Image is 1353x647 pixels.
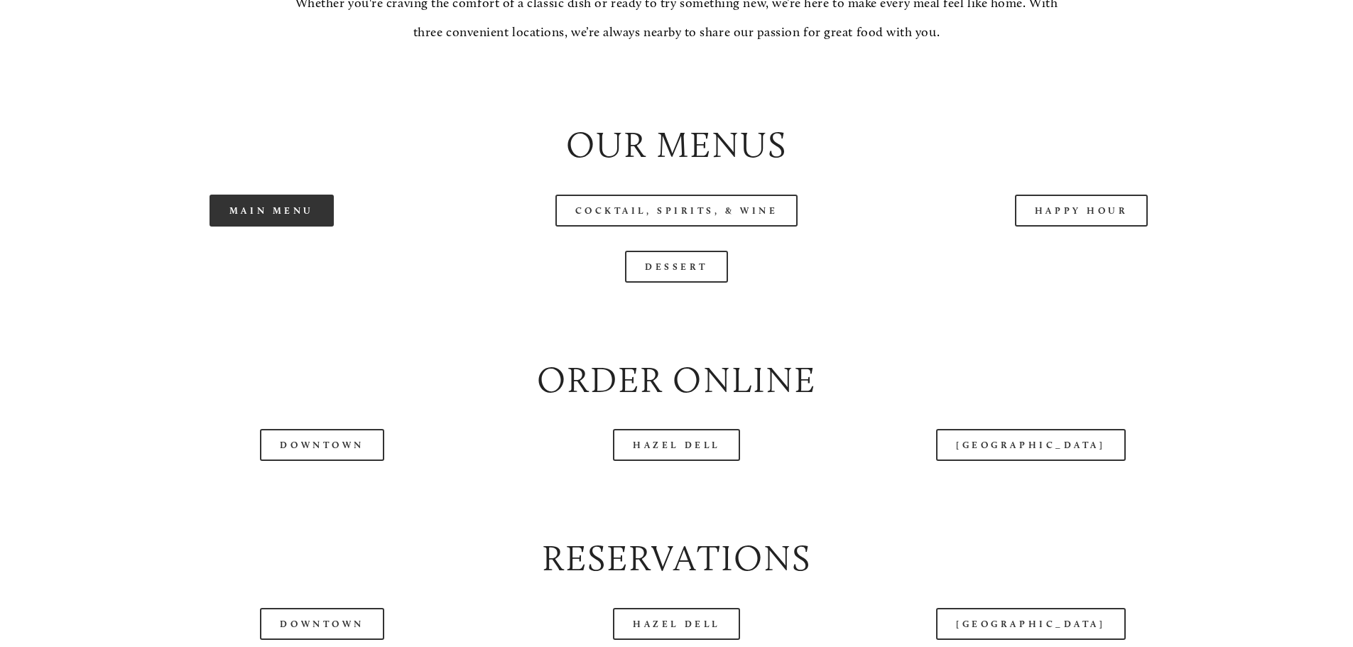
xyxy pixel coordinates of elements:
[613,429,740,461] a: Hazel Dell
[613,608,740,640] a: Hazel Dell
[210,195,334,227] a: Main Menu
[555,195,798,227] a: Cocktail, Spirits, & Wine
[936,429,1125,461] a: [GEOGRAPHIC_DATA]
[936,608,1125,640] a: [GEOGRAPHIC_DATA]
[81,533,1271,584] h2: Reservations
[81,355,1271,406] h2: Order Online
[260,608,384,640] a: Downtown
[260,429,384,461] a: Downtown
[625,251,728,283] a: Dessert
[81,120,1271,170] h2: Our Menus
[1015,195,1148,227] a: Happy Hour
